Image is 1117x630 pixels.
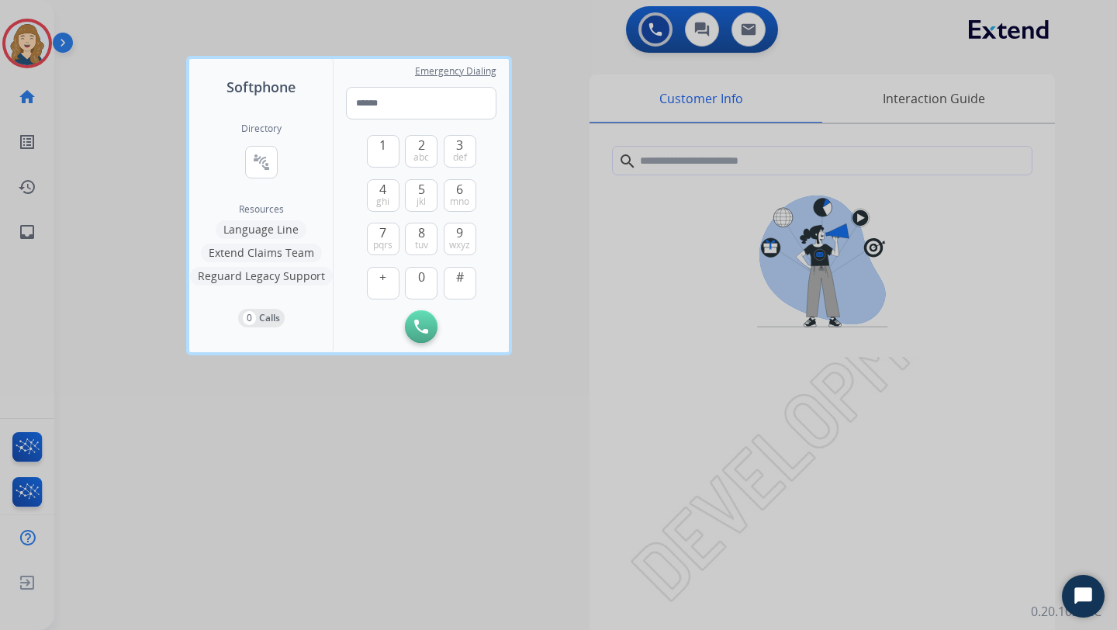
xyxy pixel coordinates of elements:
[367,179,399,212] button: 4ghi
[190,267,333,286] button: Reguard Legacy Support
[405,179,437,212] button: 5jkl
[450,196,469,208] span: mno
[1062,575,1105,618] button: Start Chat
[379,136,386,154] span: 1
[201,244,322,262] button: Extend Claims Team
[444,135,476,168] button: 3def
[418,180,425,199] span: 5
[367,135,399,168] button: 1
[367,267,399,299] button: +
[456,268,464,286] span: #
[415,239,428,251] span: tuv
[376,196,389,208] span: ghi
[418,136,425,154] span: 2
[415,65,496,78] span: Emergency Dialing
[373,239,393,251] span: pqrs
[227,76,296,98] span: Softphone
[413,151,429,164] span: abc
[444,267,476,299] button: #
[453,151,467,164] span: def
[379,223,386,242] span: 7
[405,267,437,299] button: 0
[379,180,386,199] span: 4
[444,223,476,255] button: 9wxyz
[449,239,470,251] span: wxyz
[444,179,476,212] button: 6mno
[418,268,425,286] span: 0
[259,311,280,325] p: Calls
[241,123,282,135] h2: Directory
[216,220,306,239] button: Language Line
[456,223,463,242] span: 9
[367,223,399,255] button: 7pqrs
[456,180,463,199] span: 6
[238,309,285,327] button: 0Calls
[379,268,386,286] span: +
[243,311,256,325] p: 0
[414,320,428,334] img: call-button
[1031,602,1101,621] p: 0.20.1027RC
[418,223,425,242] span: 8
[239,203,284,216] span: Resources
[405,223,437,255] button: 8tuv
[456,136,463,154] span: 3
[1073,586,1095,607] svg: Open Chat
[252,153,271,171] mat-icon: connect_without_contact
[405,135,437,168] button: 2abc
[417,196,426,208] span: jkl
